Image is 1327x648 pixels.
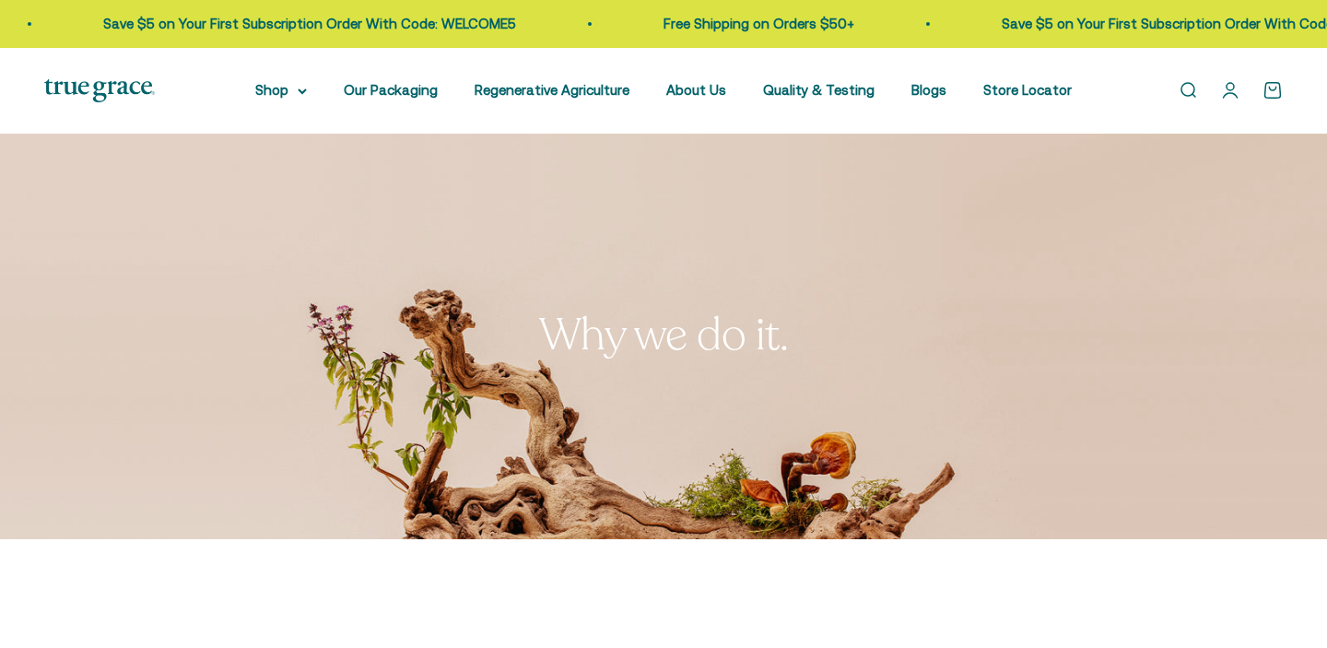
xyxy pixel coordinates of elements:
[475,82,629,98] a: Regenerative Agriculture
[663,16,854,31] a: Free Shipping on Orders $50+
[763,82,875,98] a: Quality & Testing
[103,13,516,35] p: Save $5 on Your First Subscription Order With Code: WELCOME5
[255,79,307,101] summary: Shop
[666,82,726,98] a: About Us
[539,305,789,365] split-lines: Why we do it.
[344,82,438,98] a: Our Packaging
[983,82,1072,98] a: Store Locator
[911,82,946,98] a: Blogs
